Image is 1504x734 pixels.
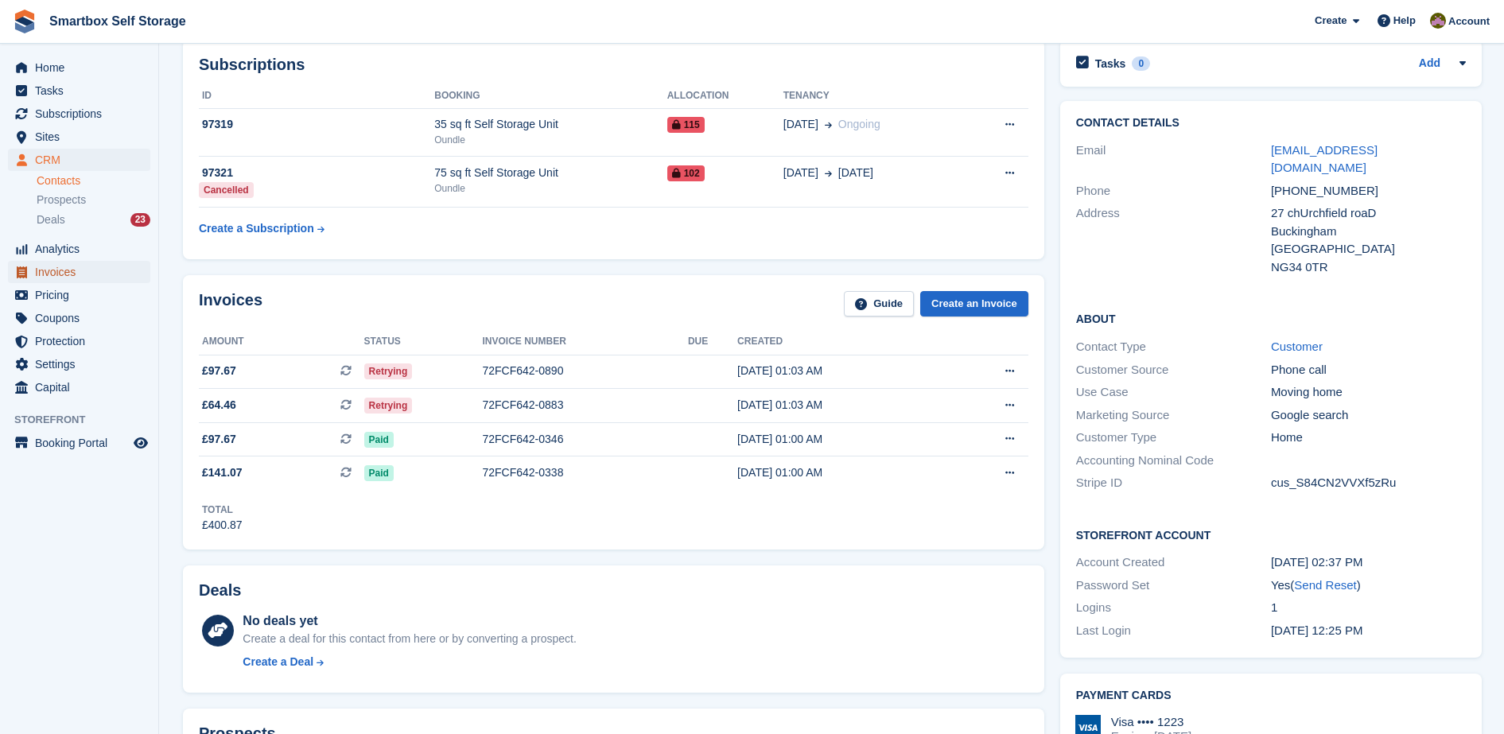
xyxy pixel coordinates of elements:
[1271,204,1466,223] div: 27 chUrchfield roaD
[783,83,966,109] th: Tenancy
[1271,223,1466,241] div: Buckingham
[35,376,130,398] span: Capital
[1076,526,1466,542] h2: Storefront Account
[35,284,130,306] span: Pricing
[783,116,818,133] span: [DATE]
[8,353,150,375] a: menu
[688,329,737,355] th: Due
[8,149,150,171] a: menu
[202,503,243,517] div: Total
[199,182,254,198] div: Cancelled
[482,397,687,414] div: 72FCF642-0883
[37,212,65,227] span: Deals
[243,631,576,647] div: Create a deal for this contact from here or by converting a prospect.
[1076,599,1271,617] div: Logins
[1271,553,1466,572] div: [DATE] 02:37 PM
[1132,56,1150,71] div: 0
[35,126,130,148] span: Sites
[35,238,130,260] span: Analytics
[364,329,483,355] th: Status
[1271,474,1466,492] div: cus_S84CN2VVXf5zRu
[202,464,243,481] span: £141.07
[8,238,150,260] a: menu
[1076,577,1271,595] div: Password Set
[35,149,130,171] span: CRM
[1076,622,1271,640] div: Last Login
[243,654,576,670] a: Create a Deal
[434,116,667,133] div: 35 sq ft Self Storage Unit
[202,431,236,448] span: £97.67
[1448,14,1490,29] span: Account
[364,363,413,379] span: Retrying
[434,133,667,147] div: Oundle
[13,10,37,33] img: stora-icon-8386f47178a22dfd0bd8f6a31ec36ba5ce8667c1dd55bd0f319d3a0aa187defe.svg
[8,80,150,102] a: menu
[1076,429,1271,447] div: Customer Type
[8,126,150,148] a: menu
[1271,383,1466,402] div: Moving home
[434,165,667,181] div: 75 sq ft Self Storage Unit
[1271,429,1466,447] div: Home
[14,412,158,428] span: Storefront
[1076,338,1271,356] div: Contact Type
[1271,361,1466,379] div: Phone call
[35,330,130,352] span: Protection
[737,397,946,414] div: [DATE] 01:03 AM
[1393,13,1416,29] span: Help
[482,363,687,379] div: 72FCF642-0890
[434,181,667,196] div: Oundle
[1076,361,1271,379] div: Customer Source
[35,261,130,283] span: Invoices
[1076,117,1466,130] h2: Contact Details
[35,80,130,102] span: Tasks
[1271,577,1466,595] div: Yes
[737,431,946,448] div: [DATE] 01:00 AM
[737,464,946,481] div: [DATE] 01:00 AM
[199,165,434,181] div: 97321
[1076,204,1271,276] div: Address
[37,212,150,228] a: Deals 23
[202,397,236,414] span: £64.46
[1315,13,1347,29] span: Create
[8,103,150,125] a: menu
[364,432,394,448] span: Paid
[1271,240,1466,258] div: [GEOGRAPHIC_DATA]
[838,118,880,130] span: Ongoing
[199,83,434,109] th: ID
[1271,143,1378,175] a: [EMAIL_ADDRESS][DOMAIN_NAME]
[202,363,236,379] span: £97.67
[783,165,818,181] span: [DATE]
[1076,182,1271,200] div: Phone
[1271,258,1466,277] div: NG34 0TR
[8,284,150,306] a: menu
[35,56,130,79] span: Home
[1271,182,1466,200] div: [PHONE_NUMBER]
[667,117,705,133] span: 115
[37,192,86,208] span: Prospects
[1095,56,1126,71] h2: Tasks
[364,398,413,414] span: Retrying
[35,103,130,125] span: Subscriptions
[199,56,1028,74] h2: Subscriptions
[130,213,150,227] div: 23
[43,8,192,34] a: Smartbox Self Storage
[737,363,946,379] div: [DATE] 01:03 AM
[243,654,313,670] div: Create a Deal
[1076,452,1271,470] div: Accounting Nominal Code
[1290,578,1360,592] span: ( )
[37,192,150,208] a: Prospects
[1076,310,1466,326] h2: About
[920,291,1028,317] a: Create an Invoice
[844,291,914,317] a: Guide
[8,56,150,79] a: menu
[199,581,241,600] h2: Deals
[1271,340,1323,353] a: Customer
[8,330,150,352] a: menu
[35,432,130,454] span: Booking Portal
[8,307,150,329] a: menu
[1076,142,1271,177] div: Email
[1430,13,1446,29] img: Kayleigh Devlin
[199,329,364,355] th: Amount
[199,220,314,237] div: Create a Subscription
[8,261,150,283] a: menu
